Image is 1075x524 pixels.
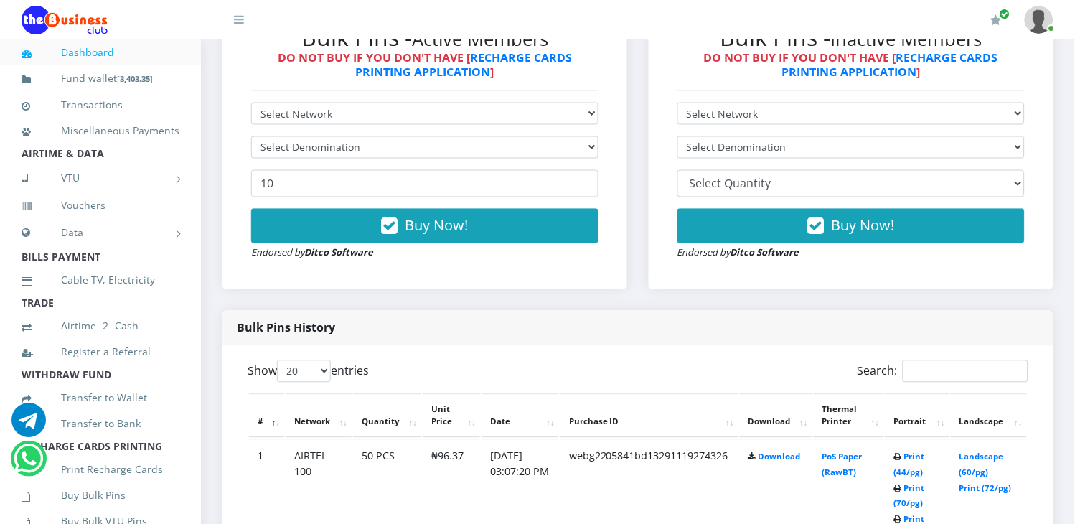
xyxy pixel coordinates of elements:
[278,50,572,79] strong: DO NOT BUY IF YOU DON'T HAVE [ ]
[22,407,179,440] a: Transfer to Bank
[22,114,179,147] a: Miscellaneous Payments
[482,394,559,439] th: Date: activate to sort column ascending
[22,215,179,251] a: Data
[893,483,924,510] a: Print (70/pg)
[405,216,469,235] span: Buy Now!
[11,413,46,437] a: Chat for support
[22,479,179,512] a: Buy Bulk Pins
[740,394,812,439] th: Download: activate to sort column ascending
[858,360,1028,383] label: Search:
[120,73,150,84] b: 3,403.35
[251,209,598,243] button: Buy Now!
[782,50,999,79] a: RECHARGE CARDS PRINTING APPLICATION
[356,50,573,79] a: RECHARGE CARDS PRINTING APPLICATION
[22,62,179,95] a: Fund wallet[3,403.35]
[822,452,863,478] a: PoS Paper (RawBT)
[951,394,1027,439] th: Landscape: activate to sort column ascending
[423,394,480,439] th: Unit Price: activate to sort column ascending
[353,394,421,439] th: Quantity: activate to sort column ascending
[251,170,598,197] input: Enter Quantity
[704,50,998,79] strong: DO NOT BUY IF YOU DON'T HAVE [ ]
[560,394,738,439] th: Purchase ID: activate to sort column ascending
[731,246,799,259] strong: Ditco Software
[22,453,179,486] a: Print Recharge Cards
[759,452,801,462] a: Download
[22,381,179,414] a: Transfer to Wallet
[22,263,179,296] a: Cable TV, Electricity
[832,216,895,235] span: Buy Now!
[22,6,108,34] img: Logo
[117,73,153,84] small: [ ]
[22,88,179,121] a: Transactions
[237,320,335,336] strong: Bulk Pins History
[14,452,43,476] a: Chat for support
[677,246,799,259] small: Endorsed by
[277,360,331,383] select: Showentries
[991,14,1002,26] i: Renew/Upgrade Subscription
[286,394,352,439] th: Network: activate to sort column ascending
[22,189,179,222] a: Vouchers
[1025,6,1053,34] img: User
[903,360,1028,383] input: Search:
[248,360,369,383] label: Show entries
[1000,9,1010,19] span: Renew/Upgrade Subscription
[249,394,284,439] th: #: activate to sort column descending
[22,160,179,196] a: VTU
[22,309,179,342] a: Airtime -2- Cash
[304,246,373,259] strong: Ditco Software
[22,36,179,69] a: Dashboard
[677,209,1025,243] button: Buy Now!
[22,335,179,368] a: Register a Referral
[251,246,373,259] small: Endorsed by
[959,452,1004,478] a: Landscape (60/pg)
[814,394,883,439] th: Thermal Printer: activate to sort column ascending
[893,452,924,478] a: Print (44/pg)
[885,394,949,439] th: Portrait: activate to sort column ascending
[959,483,1012,494] a: Print (72/pg)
